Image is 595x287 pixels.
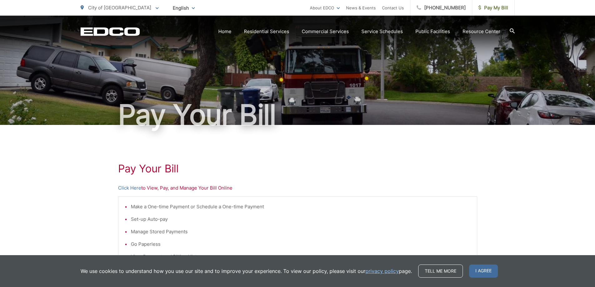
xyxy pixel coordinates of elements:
[168,2,200,13] span: English
[131,228,471,235] li: Manage Stored Payments
[365,267,399,275] a: privacy policy
[382,4,404,12] a: Contact Us
[118,162,477,175] h1: Pay Your Bill
[361,28,403,35] a: Service Schedules
[478,4,508,12] span: Pay My Bill
[244,28,289,35] a: Residential Services
[81,267,412,275] p: We use cookies to understand how you use our site and to improve your experience. To view our pol...
[346,4,376,12] a: News & Events
[463,28,500,35] a: Resource Center
[131,203,471,210] li: Make a One-time Payment or Schedule a One-time Payment
[118,184,141,192] a: Click Here
[469,265,498,278] span: I agree
[88,5,151,11] span: City of [GEOGRAPHIC_DATA]
[131,240,471,248] li: Go Paperless
[218,28,231,35] a: Home
[415,28,450,35] a: Public Facilities
[310,4,340,12] a: About EDCO
[131,215,471,223] li: Set-up Auto-pay
[118,184,477,192] p: to View, Pay, and Manage Your Bill Online
[131,253,471,260] li: View Payment and Billing History
[81,27,140,36] a: EDCD logo. Return to the homepage.
[302,28,349,35] a: Commercial Services
[81,99,515,131] h1: Pay Your Bill
[418,265,463,278] a: Tell me more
